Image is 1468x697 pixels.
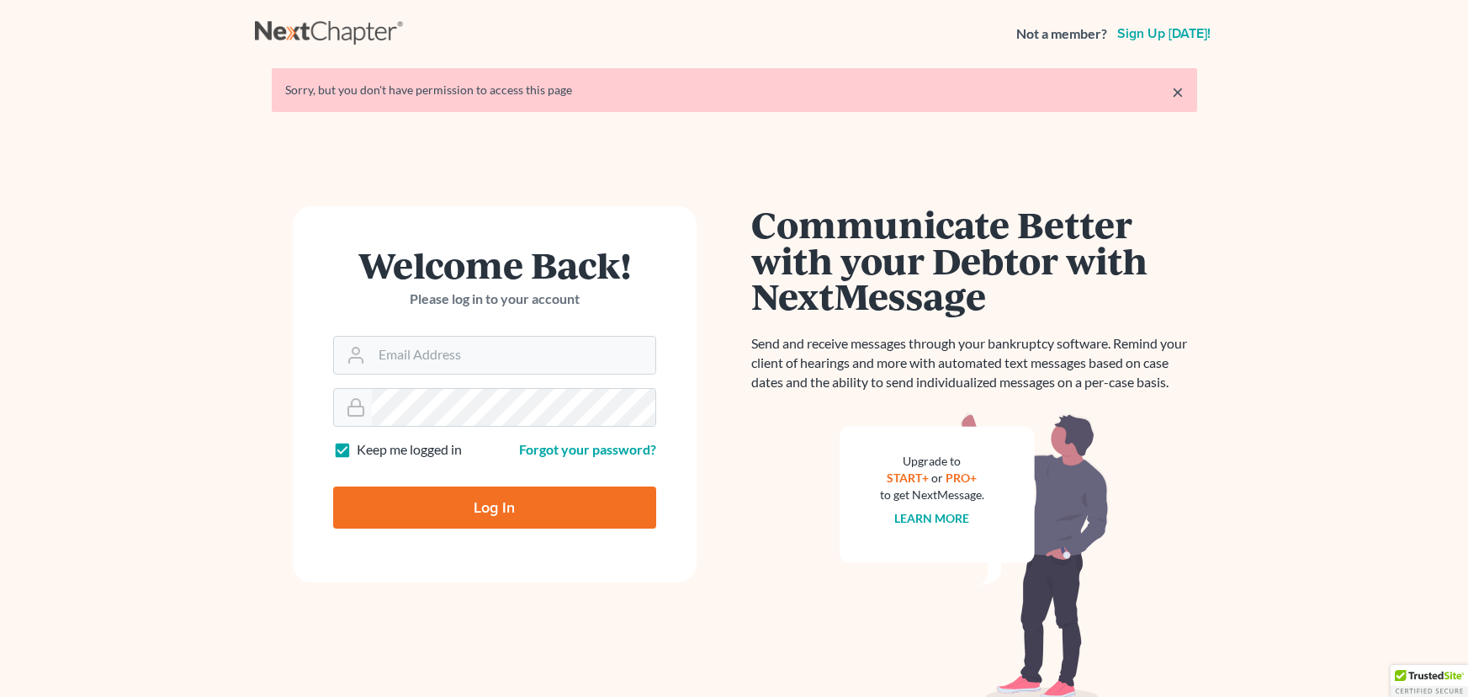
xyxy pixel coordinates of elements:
div: Sorry, but you don't have permission to access this page [285,82,1184,98]
a: START+ [887,471,929,485]
h1: Welcome Back! [333,247,656,283]
a: PRO+ [946,471,977,485]
h1: Communicate Better with your Debtor with NextMessage [751,206,1197,314]
label: Keep me logged in [357,440,462,460]
a: Sign up [DATE]! [1114,27,1214,40]
p: Please log in to your account [333,290,656,309]
span: or [931,471,943,485]
a: Forgot your password? [519,441,656,457]
a: × [1172,82,1184,102]
input: Log In [333,487,656,529]
div: TrustedSite Certified [1391,665,1468,697]
p: Send and receive messages through your bankruptcy software. Remind your client of hearings and mo... [751,334,1197,392]
input: Email Address [372,337,655,374]
div: Upgrade to [880,453,984,470]
a: Learn more [894,511,969,525]
strong: Not a member? [1016,24,1107,44]
div: to get NextMessage. [880,487,984,503]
